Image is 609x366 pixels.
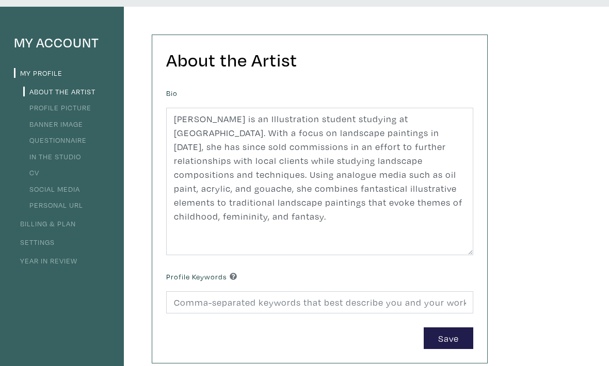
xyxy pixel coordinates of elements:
a: Year in Review [14,256,77,266]
input: Comma-separated keywords that best describe you and your work. [166,292,473,314]
a: Banner Image [23,120,83,129]
a: CV [23,168,39,178]
a: About the Artist [23,87,95,97]
h4: My Account [14,35,110,52]
a: Profile Picture [23,103,91,113]
a: Social Media [23,185,80,194]
a: Billing & Plan [14,219,76,229]
a: My Profile [14,69,62,78]
a: In the Studio [23,152,81,162]
h2: About the Artist [166,49,473,72]
label: Bio [166,88,178,99]
textarea: [PERSON_NAME] is an Illustration student studying at [GEOGRAPHIC_DATA]. With a focus on landscape... [166,108,473,256]
button: Save [424,328,473,350]
a: Personal URL [23,201,83,210]
label: Profile Keywords [166,272,237,283]
a: Questionnaire [23,136,87,145]
a: Settings [14,238,55,247]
